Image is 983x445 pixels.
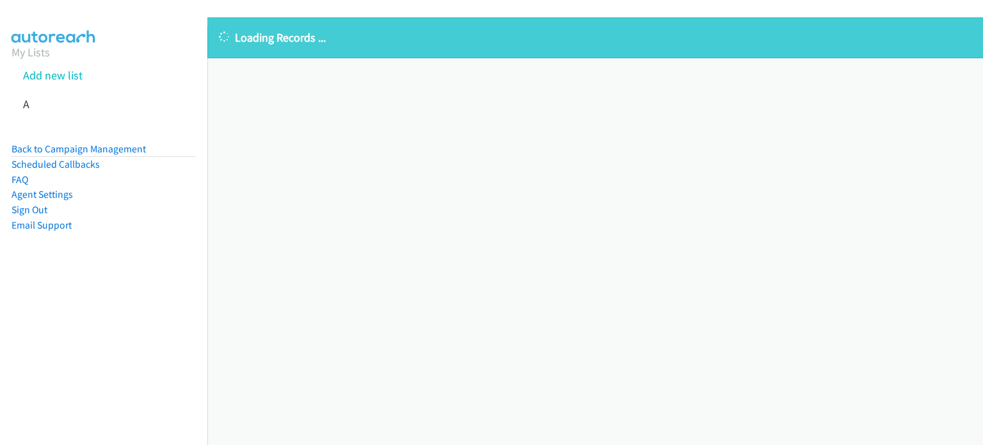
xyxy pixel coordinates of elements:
[12,219,72,231] a: Email Support
[23,97,29,111] a: A
[12,45,50,60] a: My Lists
[23,68,83,83] a: Add new list
[12,158,100,170] a: Scheduled Callbacks
[12,143,146,155] a: Back to Campaign Management
[219,29,971,46] p: Loading Records ...
[12,188,73,200] a: Agent Settings
[12,174,28,186] a: FAQ
[12,204,47,216] a: Sign Out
